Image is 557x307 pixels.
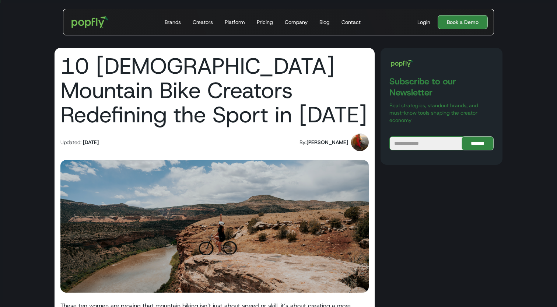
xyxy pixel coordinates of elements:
[60,54,369,127] h1: 10 [DEMOGRAPHIC_DATA] Mountain Bike Creators Redefining the Sport in [DATE]
[254,9,276,35] a: Pricing
[83,139,99,146] div: [DATE]
[257,18,273,26] div: Pricing
[282,9,311,35] a: Company
[285,18,308,26] div: Company
[299,139,306,146] div: By:
[341,18,361,26] div: Contact
[222,9,248,35] a: Platform
[225,18,245,26] div: Platform
[414,18,433,26] a: Login
[316,9,333,35] a: Blog
[438,15,488,29] a: Book a Demo
[162,9,184,35] a: Brands
[190,9,216,35] a: Creators
[417,18,430,26] div: Login
[339,9,364,35] a: Contact
[389,102,494,124] p: Real strategies, standout brands, and must-know tools shaping the creator economy
[319,18,330,26] div: Blog
[306,139,348,146] div: [PERSON_NAME]
[66,11,114,33] a: home
[389,76,494,98] h3: Subscribe to our Newsletter
[193,18,213,26] div: Creators
[389,136,494,150] form: Blog Subscribe
[60,139,81,146] div: Updated:
[165,18,181,26] div: Brands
